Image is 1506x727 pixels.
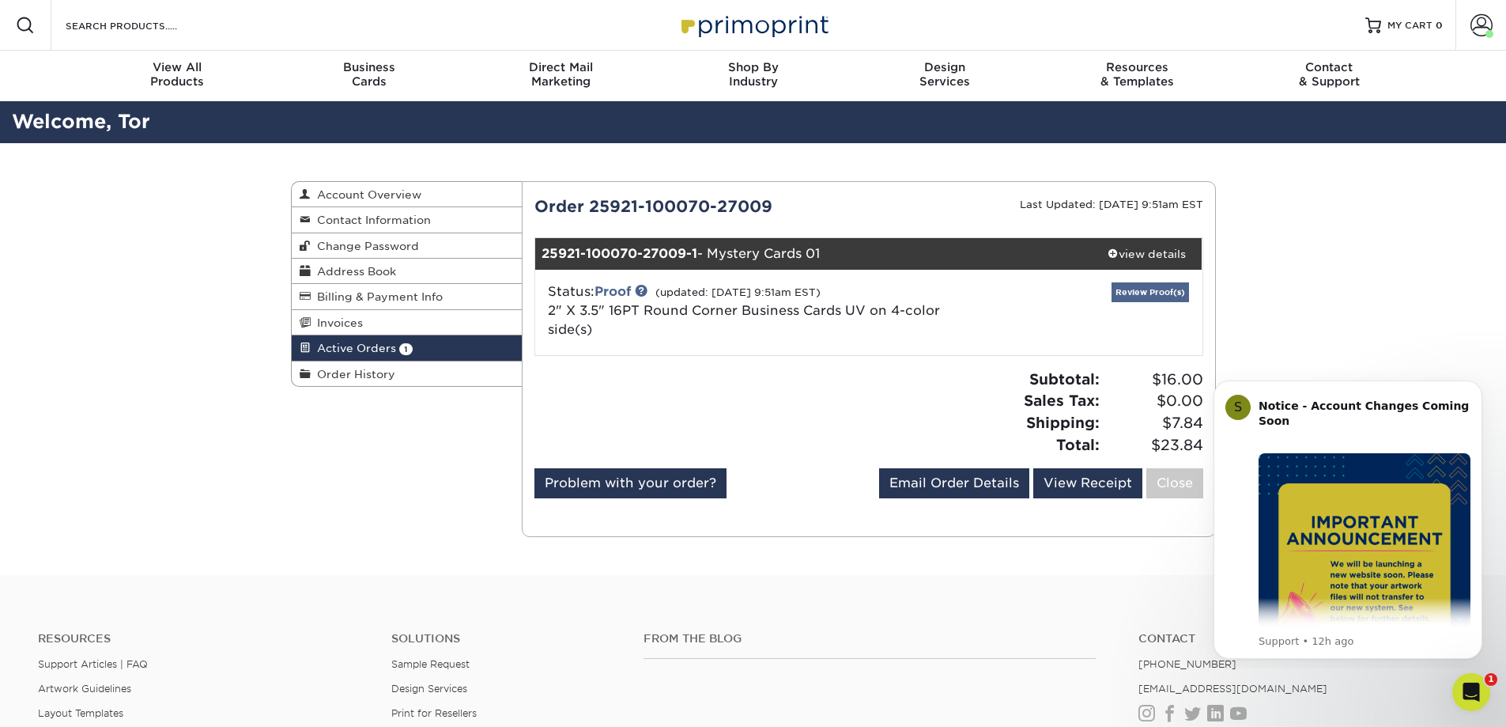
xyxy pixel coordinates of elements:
[849,51,1041,101] a: DesignServices
[644,632,1096,646] h4: From the Blog
[548,303,940,337] a: 2" X 3.5" 16PT Round Corner Business Cards UV on 4-color side(s)
[311,342,396,354] span: Active Orders
[292,310,523,335] a: Invoices
[311,265,396,278] span: Address Book
[1041,60,1233,74] span: Resources
[657,60,849,89] div: Industry
[1138,658,1236,670] a: [PHONE_NUMBER]
[1485,673,1497,686] span: 1
[1033,468,1142,498] a: View Receipt
[465,60,657,74] span: Direct Mail
[292,233,523,259] a: Change Password
[292,259,523,284] a: Address Book
[1452,673,1490,711] iframe: Intercom live chat
[1104,434,1203,456] span: $23.84
[1233,60,1425,74] span: Contact
[391,707,477,719] a: Print for Resellers
[1026,414,1100,431] strong: Shipping:
[1104,412,1203,434] span: $7.84
[81,60,274,89] div: Products
[1138,683,1327,695] a: [EMAIL_ADDRESS][DOMAIN_NAME]
[311,240,419,252] span: Change Password
[391,683,467,695] a: Design Services
[1020,199,1203,210] small: Last Updated: [DATE] 9:51am EST
[292,182,523,207] a: Account Overview
[542,246,697,261] strong: 25921-100070-27009-1
[534,468,727,498] a: Problem with your order?
[523,195,869,218] div: Order 25921-100070-27009
[273,51,465,101] a: BusinessCards
[465,51,657,101] a: Direct MailMarketing
[1436,20,1443,31] span: 0
[1056,436,1100,453] strong: Total:
[399,343,413,355] span: 1
[657,51,849,101] a: Shop ByIndustry
[64,16,218,35] input: SEARCH PRODUCTS.....
[311,316,363,329] span: Invoices
[1041,51,1233,101] a: Resources& Templates
[657,60,849,74] span: Shop By
[1041,60,1233,89] div: & Templates
[674,8,832,42] img: Primoprint
[536,282,979,339] div: Status:
[1387,19,1432,32] span: MY CART
[1233,51,1425,101] a: Contact& Support
[465,60,657,89] div: Marketing
[1233,60,1425,89] div: & Support
[38,658,148,670] a: Support Articles | FAQ
[38,707,123,719] a: Layout Templates
[311,290,443,303] span: Billing & Payment Info
[273,60,465,89] div: Cards
[292,207,523,233] a: Contact Information
[535,238,1091,270] div: - Mystery Cards 01
[391,658,470,670] a: Sample Request
[292,335,523,361] a: Active Orders 1
[81,51,274,101] a: View AllProducts
[81,60,274,74] span: View All
[311,368,395,381] span: Order History
[1104,369,1203,391] span: $16.00
[849,60,1041,89] div: Services
[1104,390,1203,412] span: $0.00
[879,468,1029,498] a: Email Order Details
[311,214,431,226] span: Contact Information
[38,683,131,695] a: Artwork Guidelines
[292,362,523,386] a: Order History
[1112,282,1189,302] a: Review Proof(s)
[1091,238,1202,270] a: view details
[1029,370,1100,388] strong: Subtotal:
[594,284,631,299] a: Proof
[849,60,1041,74] span: Design
[655,286,821,298] small: (updated: [DATE] 9:51am EST)
[292,284,523,309] a: Billing & Payment Info
[1190,366,1506,668] iframe: Intercom notifications message
[1091,246,1202,262] div: view details
[1024,392,1100,409] strong: Sales Tax:
[1138,632,1468,646] a: Contact
[38,632,368,646] h4: Resources
[273,60,465,74] span: Business
[311,188,421,201] span: Account Overview
[391,632,620,646] h4: Solutions
[1146,468,1203,498] a: Close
